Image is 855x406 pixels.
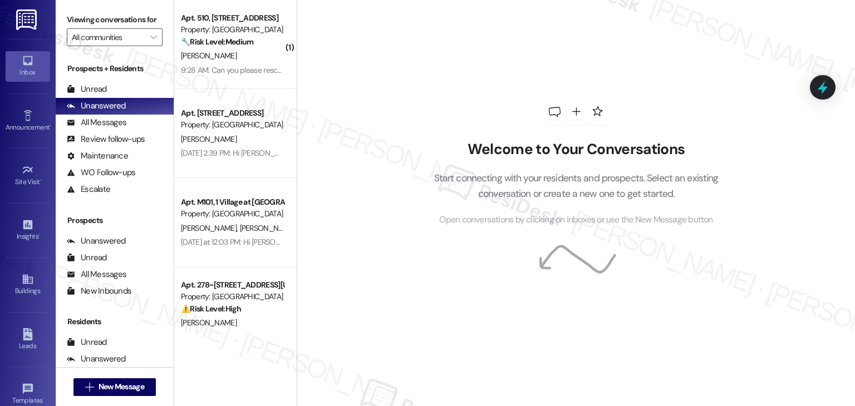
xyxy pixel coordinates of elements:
[56,215,174,226] div: Prospects
[67,285,131,297] div: New Inbounds
[6,215,50,245] a: Insights •
[67,184,110,195] div: Escalate
[181,223,240,233] span: [PERSON_NAME]
[181,65,581,75] div: 9:28 AM: Can you please reschedule my Maitenence on my washer that is scheduled [DATE] . I had an...
[6,270,50,300] a: Buildings
[67,83,107,95] div: Unread
[67,117,126,128] div: All Messages
[181,291,284,303] div: Property: [GEOGRAPHIC_DATA]
[150,33,156,42] i: 
[240,223,296,233] span: [PERSON_NAME]
[67,269,126,280] div: All Messages
[6,325,50,355] a: Leads
[67,150,128,162] div: Maintenance
[38,231,40,239] span: •
[417,141,735,159] h2: Welcome to Your Conversations
[16,9,39,30] img: ResiDesk Logo
[181,304,241,314] strong: ⚠️ Risk Level: High
[67,100,126,112] div: Unanswered
[67,133,145,145] div: Review follow-ups
[6,161,50,191] a: Site Visit •
[181,208,284,220] div: Property: [GEOGRAPHIC_DATA]
[181,134,237,144] span: [PERSON_NAME]
[72,28,145,46] input: All communities
[6,51,50,81] a: Inbox
[181,119,284,131] div: Property: [GEOGRAPHIC_DATA]
[85,383,94,392] i: 
[67,353,126,365] div: Unanswered
[67,11,163,28] label: Viewing conversations for
[99,381,144,393] span: New Message
[181,37,253,47] strong: 🔧 Risk Level: Medium
[181,318,237,328] span: [PERSON_NAME]
[43,395,45,403] span: •
[67,235,126,247] div: Unanswered
[67,336,107,348] div: Unread
[181,279,284,291] div: Apt. 278~[STREET_ADDRESS][US_STATE]
[67,167,135,179] div: WO Follow-ups
[417,170,735,202] p: Start connecting with your residents and prospects. Select an existing conversation or create a n...
[181,12,284,24] div: Apt. 510, [STREET_ADDRESS]
[181,24,284,36] div: Property: [GEOGRAPHIC_DATA]
[181,51,237,61] span: [PERSON_NAME]
[181,107,284,119] div: Apt. [STREET_ADDRESS]
[439,213,712,227] span: Open conversations by clicking on inboxes or use the New Message button
[181,196,284,208] div: Apt. M101, 1 Village at [GEOGRAPHIC_DATA]
[40,176,42,184] span: •
[50,122,51,130] span: •
[56,316,174,328] div: Residents
[67,252,107,264] div: Unread
[56,63,174,75] div: Prospects + Residents
[73,378,156,396] button: New Message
